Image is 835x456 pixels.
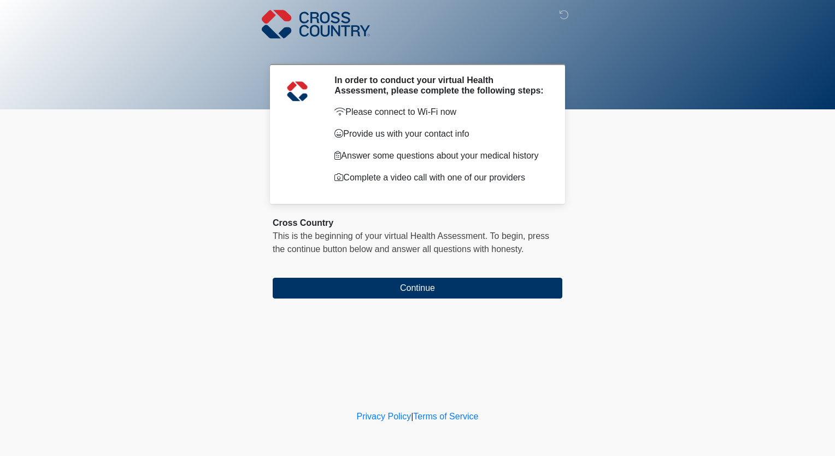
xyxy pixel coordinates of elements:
[273,217,562,230] div: Cross Country
[334,149,546,162] p: Answer some questions about your medical history
[334,75,546,96] h2: In order to conduct your virtual Health Assessment, please complete the following steps:
[413,412,478,421] a: Terms of Service
[357,412,411,421] a: Privacy Policy
[411,412,413,421] a: |
[262,8,370,40] img: Cross Country Logo
[281,75,314,108] img: Agent Avatar
[334,106,546,119] p: Please connect to Wi-Fi now
[490,231,528,241] span: To begin,
[334,127,546,141] p: Provide us with your contact info
[264,39,571,60] h1: ‎ ‎ ‎
[273,231,549,254] span: press the continue button below and answer all questions with honesty.
[273,231,487,241] span: This is the beginning of your virtual Health Assessment.
[273,278,562,299] button: Continue
[334,171,546,184] p: Complete a video call with one of our providers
